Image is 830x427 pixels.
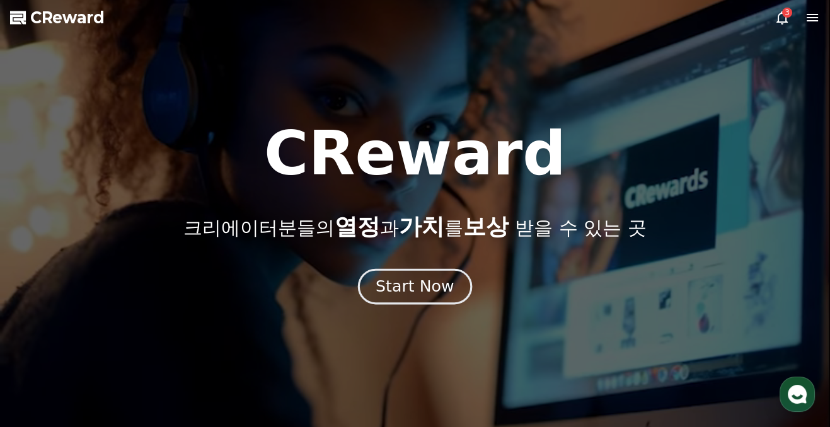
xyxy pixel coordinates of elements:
[358,269,472,305] button: Start Now
[195,341,210,351] span: 설정
[775,10,790,25] a: 3
[782,8,792,18] div: 3
[40,341,47,351] span: 홈
[83,322,163,354] a: 대화
[264,123,566,184] h1: CReward
[360,282,470,294] a: Start Now
[4,322,83,354] a: 홈
[463,214,509,239] span: 보상
[163,322,242,354] a: 설정
[399,214,444,239] span: 가치
[183,214,646,239] p: 크리에이터분들의 과 를 받을 수 있는 곳
[335,214,380,239] span: 열정
[376,276,454,297] div: Start Now
[10,8,105,28] a: CReward
[30,8,105,28] span: CReward
[115,342,130,352] span: 대화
